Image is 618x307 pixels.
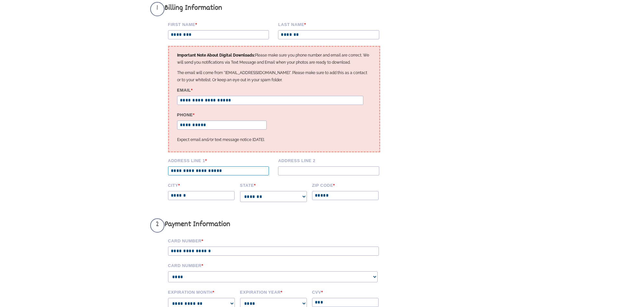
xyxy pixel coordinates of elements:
[168,237,389,243] label: Card Number
[168,262,389,268] label: Card Number
[278,157,384,163] label: Address Line 2
[168,182,236,188] label: City
[177,52,371,66] p: Please make sure you phone number and email are correct. We will send you notifications via Text ...
[312,182,380,188] label: Zip code
[177,111,270,117] label: Phone
[240,289,308,295] label: Expiration Year
[168,157,274,163] label: Address Line 1
[177,53,255,58] strong: Important Note About Digital Downloads:
[168,289,236,295] label: Expiration Month
[168,21,274,27] label: First Name
[177,69,371,83] p: The email will come from "[EMAIL_ADDRESS][DOMAIN_NAME]". Please make sure to add this as a contac...
[150,2,389,16] h3: Billing Information
[278,21,384,27] label: Last name
[150,218,164,233] span: 2
[150,218,389,233] h3: Payment Information
[312,289,380,295] label: CVV
[177,87,371,93] label: Email
[150,2,164,16] span: 1
[177,136,371,143] p: Expect email and/or text message notice [DATE].
[240,182,308,188] label: State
